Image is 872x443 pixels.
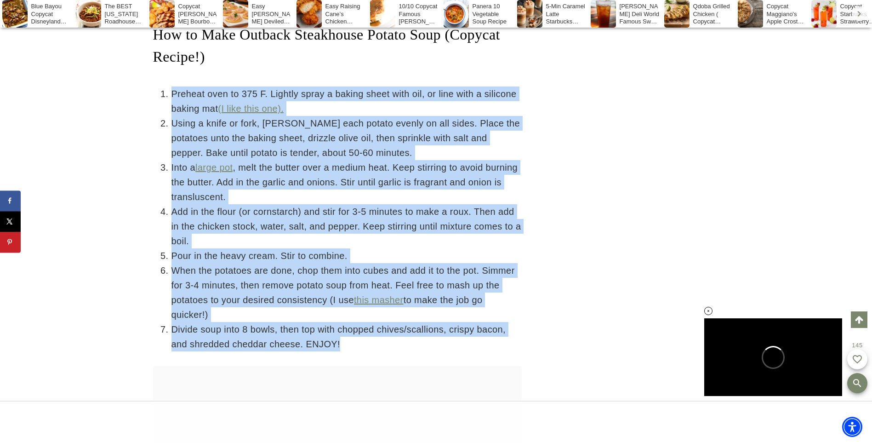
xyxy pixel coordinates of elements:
[851,311,867,328] a: Scroll to top
[171,322,522,351] li: Divide soup into 8 bowls, then top with chopped chives/scallions, crispy bacon, and shredded ched...
[269,402,604,443] iframe: Advertisement
[171,263,522,322] li: When the potatoes are done, chop them into cubes and add it to the pot. Simmer for 3-4 minutes, t...
[354,295,404,305] a: this masher
[218,104,284,114] a: (I like this one).
[559,46,714,175] iframe: Advertisement
[171,248,522,263] li: Pour in the heavy cream. Stir to combine.
[171,204,522,248] li: Add in the flour (or cornstarch) and stir for 3-5 minutes to make a roux. Then add in the chicken...
[171,116,522,160] li: Using a knife or fork, [PERSON_NAME] each potato evenly on all sides. Place the potatoes unto the...
[842,417,862,437] div: Accessibility Menu
[171,86,522,116] li: Preheat oven to 375 F. Lightly spray a baking sheet with oil, or line with a silicone baking mat
[195,162,233,173] a: large pot
[171,160,522,204] li: Into a , melt the butter over a medium heat. Keep stirring to avoid burning the butter. Add in th...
